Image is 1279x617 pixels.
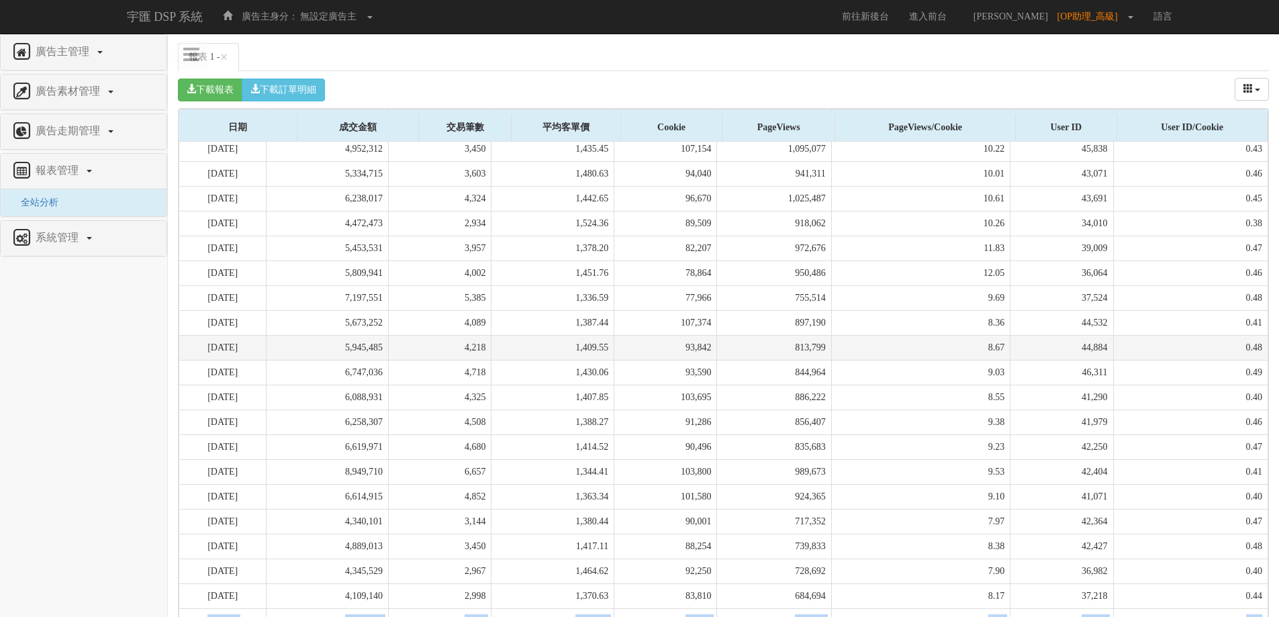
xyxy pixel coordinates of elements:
td: 4,472,473 [267,211,389,236]
div: User ID/Cookie [1117,114,1268,141]
td: 0.47 [1113,509,1268,534]
td: 42,427 [1010,534,1113,559]
td: 941,311 [717,161,831,186]
td: 4,508 [389,410,491,434]
td: 44,884 [1010,335,1113,360]
td: 90,496 [614,434,717,459]
td: 5,945,485 [267,335,389,360]
td: 844,964 [717,360,831,385]
td: 5,385 [389,285,491,310]
td: 46,311 [1010,360,1113,385]
td: 36,064 [1010,260,1113,285]
td: 3,450 [389,137,491,162]
td: 6,747,036 [267,360,389,385]
td: 4,718 [389,360,491,385]
td: 92,250 [614,559,717,583]
td: 1,095,077 [717,137,831,162]
td: 2,998 [389,583,491,608]
td: 37,524 [1010,285,1113,310]
td: 739,833 [717,534,831,559]
td: 0.45 [1113,186,1268,211]
span: 系統管理 [32,232,85,243]
span: [PERSON_NAME] [967,11,1055,21]
td: 103,800 [614,459,717,484]
td: 8.67 [831,335,1010,360]
td: 4,345,529 [267,559,389,583]
td: 6,238,017 [267,186,389,211]
div: Columns [1235,78,1270,101]
div: 平均客單價 [512,114,621,141]
td: [DATE] [179,236,267,260]
td: 5,673,252 [267,310,389,335]
td: 755,514 [717,285,831,310]
td: 989,673 [717,459,831,484]
td: 8.17 [831,583,1010,608]
td: [DATE] [179,484,267,509]
td: 1,380.44 [491,509,614,534]
td: 96,670 [614,186,717,211]
td: 0.48 [1113,285,1268,310]
td: 10.22 [831,137,1010,162]
td: 103,695 [614,385,717,410]
td: [DATE] [179,534,267,559]
td: 0.41 [1113,459,1268,484]
div: 日期 [179,109,266,136]
td: 1,378.20 [491,236,614,260]
td: 3,144 [389,509,491,534]
td: 4,218 [389,335,491,360]
td: 1,363.34 [491,484,614,509]
td: 36,982 [1010,559,1113,583]
td: 41,071 [1010,484,1113,509]
td: 89,509 [614,211,717,236]
div: PageViews/Cookie [835,114,1015,141]
td: 728,692 [717,559,831,583]
td: 10.26 [831,211,1010,236]
td: 4,089 [389,310,491,335]
td: 4,325 [389,385,491,410]
td: 6,258,307 [267,410,389,434]
td: 7.97 [831,509,1010,534]
td: 1,388.27 [491,410,614,434]
td: 950,486 [717,260,831,285]
td: 94,040 [614,161,717,186]
td: 1,442.65 [491,186,614,211]
td: [DATE] [179,410,267,434]
td: 3,603 [389,161,491,186]
td: [DATE] [179,360,267,385]
td: 6,614,915 [267,484,389,509]
a: 全站分析 [11,197,58,207]
td: 7,197,551 [267,285,389,310]
span: 廣告主身分： [242,11,298,21]
td: 12.05 [831,260,1010,285]
td: 82,207 [614,236,717,260]
td: 0.44 [1113,583,1268,608]
td: 107,374 [614,310,717,335]
td: 813,799 [717,335,831,360]
td: 4,952,312 [267,137,389,162]
td: 83,810 [614,583,717,608]
td: 0.38 [1113,211,1268,236]
div: 日期 [179,114,297,141]
td: 37,218 [1010,583,1113,608]
td: 0.40 [1113,385,1268,410]
td: 42,250 [1010,434,1113,459]
span: 廣告主管理 [32,46,96,57]
td: 1,025,487 [717,186,831,211]
a: 報表 1 - [178,43,239,71]
td: 8.36 [831,310,1010,335]
td: 107,154 [614,137,717,162]
div: User ID [1010,109,1112,136]
div: 成交金額 [267,109,388,136]
td: 886,222 [717,385,831,410]
td: 91,286 [614,410,717,434]
td: 1,407.85 [491,385,614,410]
td: [DATE] [179,509,267,534]
td: 2,934 [389,211,491,236]
td: 8,949,710 [267,459,389,484]
td: 6,088,931 [267,385,389,410]
td: 0.40 [1113,484,1268,509]
td: [DATE] [179,335,267,360]
td: 88,254 [614,534,717,559]
td: 39,009 [1010,236,1113,260]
